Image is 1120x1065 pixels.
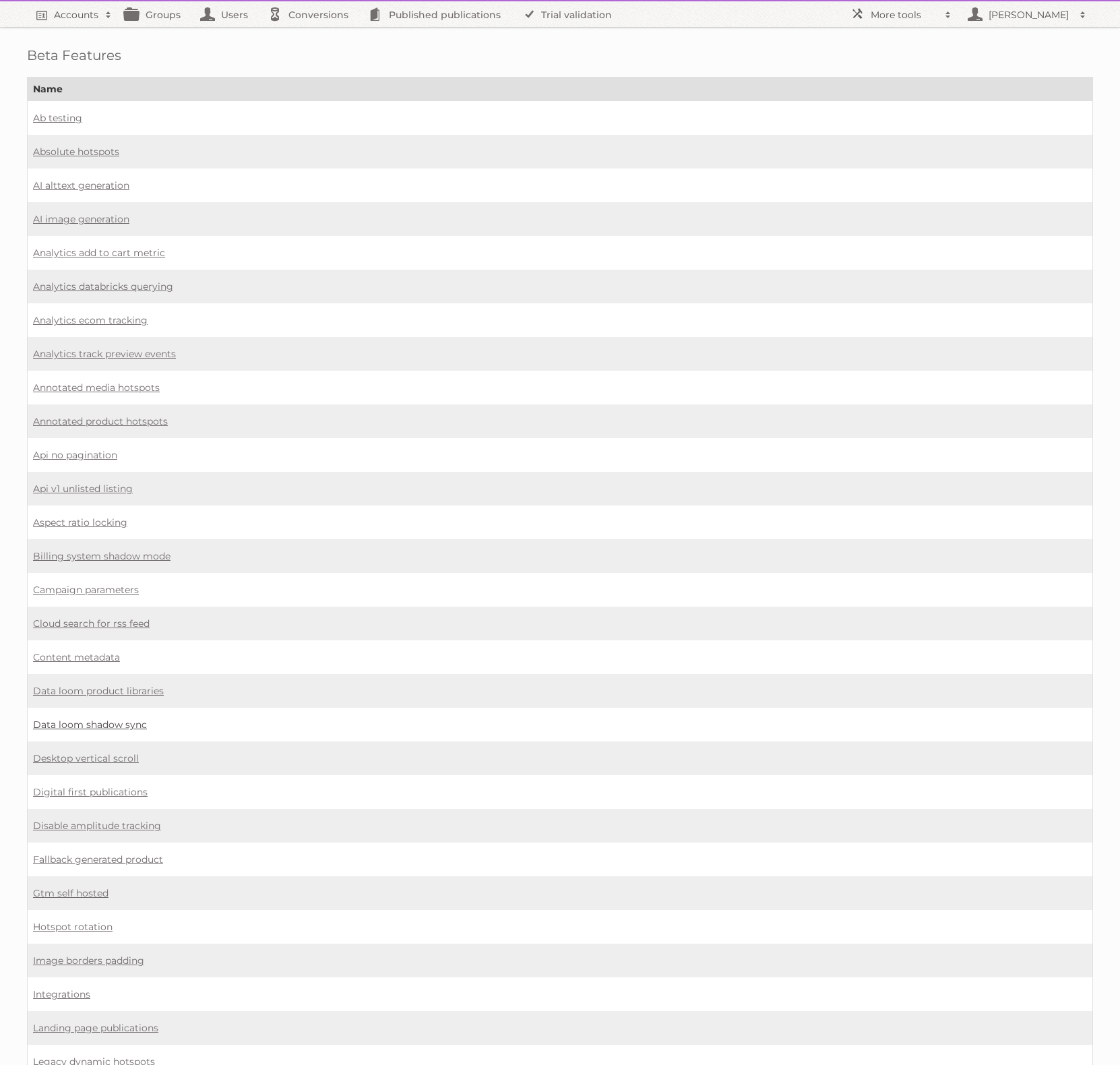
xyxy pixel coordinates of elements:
[33,179,129,191] a: AI alttext generation
[33,752,139,764] a: Desktop vertical scroll
[33,685,164,697] a: Data loom product libraries
[33,516,127,528] a: Aspect ratio locking
[54,8,98,22] h2: Accounts
[958,1,1093,27] a: [PERSON_NAME]
[33,719,147,731] a: Data loom shadow sync
[261,1,362,27] a: Conversions
[33,146,119,158] a: Absolute hotspots
[33,617,150,630] a: Cloud search for rss feed
[514,1,625,27] a: Trial validation
[33,786,148,798] a: Digital first publications
[27,1,119,27] a: Accounts
[33,820,161,832] a: Disable amplitude tracking
[362,1,514,27] a: Published publications
[33,988,90,1000] a: Integrations
[33,921,113,933] a: Hotspot rotation
[871,8,938,22] h2: More tools
[33,853,163,865] a: Fallback generated product
[844,1,958,27] a: More tools
[33,550,170,562] a: Billing system shadow mode
[33,1022,158,1034] a: Landing page publications
[33,449,117,461] a: Api no pagination
[33,887,108,899] a: Gtm self hosted
[33,382,160,394] a: Annotated media hotspots
[33,348,176,360] a: Analytics track preview events
[33,213,129,225] a: AI image generation
[33,247,165,259] a: Analytics add to cart metric
[33,651,120,663] a: Content metadata
[33,483,133,495] a: Api v1 unlisted listing
[33,954,144,967] a: Image borders padding
[33,584,139,596] a: Campaign parameters
[33,280,173,293] a: Analytics databricks querying
[985,8,1073,22] h2: [PERSON_NAME]
[194,1,261,27] a: Users
[28,78,1093,101] th: Name
[27,47,1093,63] h1: Beta Features
[33,314,148,326] a: Analytics ecom tracking
[33,112,82,124] a: Ab testing
[119,1,194,27] a: Groups
[33,415,168,427] a: Annotated product hotspots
